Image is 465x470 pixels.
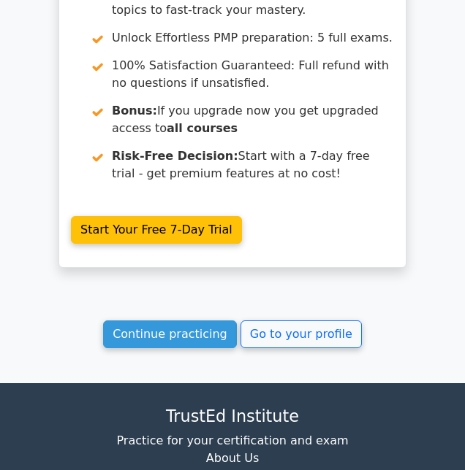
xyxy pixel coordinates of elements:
a: Start Your Free 7-Day Trial [71,216,242,244]
a: Practice for your certification and exam [116,434,348,447]
a: Go to your profile [241,320,362,348]
a: About Us [206,451,259,465]
h4: TrustEd Institute [44,407,421,426]
a: Continue practicing [103,320,237,348]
